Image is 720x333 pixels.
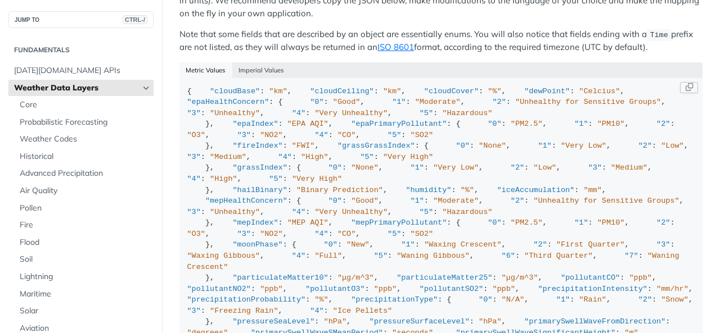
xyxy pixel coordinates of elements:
[260,285,283,293] span: "ppb"
[260,230,283,238] span: "NO2"
[305,285,364,293] span: "pollutantO3"
[14,268,154,285] a: Lightning
[661,295,688,304] span: "Snow"
[538,142,551,150] span: "1"
[20,99,151,111] span: Core
[533,240,547,249] span: "2"
[20,117,151,128] span: Probabilistic Forecasting
[14,114,154,131] a: Probabilistic Forecasting
[561,273,620,282] span: "pollutantCO"
[337,230,355,238] span: "CO"
[233,273,328,282] span: "particulateMatter10"
[237,230,251,238] span: "3"
[14,286,154,303] a: Maritime
[20,254,151,265] span: Soil
[524,87,570,95] span: "dewPoint"
[415,98,461,106] span: "Moderate"
[269,87,287,95] span: "km"
[397,252,470,260] span: "Waning Gibbous"
[324,317,347,326] span: "hPa"
[420,208,433,216] span: "5"
[556,240,625,249] span: "First Quarter"
[314,131,328,139] span: "4"
[650,31,668,39] span: Time
[314,230,328,238] span: "4"
[233,186,287,194] span: "hailBinary"
[260,131,283,139] span: "NO2"
[351,197,379,205] span: "Good"
[296,186,383,194] span: "Binary Prediction"
[515,98,661,106] span: "Unhealthy for Sensitive Groups"
[656,120,670,128] span: "2"
[20,168,151,179] span: Advanced Precipitation
[579,87,620,95] span: "Celcius"
[20,237,151,248] span: Flood
[310,98,323,106] span: "0"
[187,208,201,216] span: "3"
[556,295,570,304] span: "1"
[411,163,424,172] span: "1"
[14,234,154,251] a: Flood
[292,175,342,183] span: "Very High"
[497,186,574,194] span: "iceAccumulation"
[597,218,625,227] span: "PM10"
[292,142,315,150] span: "FWI"
[502,295,525,304] span: "N/A"
[511,218,543,227] span: "PM2.5"
[328,197,342,205] span: "0"
[583,186,601,194] span: "mm"
[337,273,374,282] span: "μg/m^3"
[20,305,151,317] span: Solar
[624,252,638,260] span: "7"
[14,97,154,113] a: Core
[232,62,291,78] button: Imperial Values
[442,109,492,117] span: "Hazardous"
[479,317,502,326] span: "hPa"
[314,109,388,117] span: "Very Unhealthy"
[442,208,492,216] span: "Hazardous"
[187,153,201,161] span: "3"
[210,208,260,216] span: "Unhealthy"
[561,142,606,150] span: "Very Low"
[538,285,647,293] span: "precipitationIntensity"
[629,273,652,282] span: "ppb"
[14,217,154,234] a: Fire
[187,131,205,139] span: "O3"
[210,175,237,183] span: "High"
[14,148,154,165] a: Historical
[187,175,201,183] span: "4"
[351,120,447,128] span: "epaPrimaryPollutant"
[579,295,606,304] span: "Rain"
[433,197,479,205] span: "Moderate"
[179,28,703,54] p: Note that some fields that are described by an object are essentially enums. You will also notice...
[292,208,305,216] span: "4"
[574,120,588,128] span: "1"
[511,197,524,205] span: "2"
[333,307,392,315] span: "Ice Pellets"
[20,271,151,282] span: Lightning
[210,87,260,95] span: "cloudBase"
[210,307,278,315] span: "Freezing Rain"
[310,307,323,315] span: "4"
[210,153,246,161] span: "Medium"
[233,163,287,172] span: "grassIndex"
[14,183,154,199] a: Air Quality
[278,153,292,161] span: "4"
[20,134,151,145] span: Weather Codes
[502,252,515,260] span: "6"
[383,87,401,95] span: "km"
[656,285,688,293] span: "mm/hr"
[411,230,434,238] span: "SO2"
[8,11,154,28] button: JUMP TOCTRL-/
[187,252,260,260] span: "Waxing Gibbous"
[8,62,154,79] a: [DATE][DOMAIN_NAME] APIs
[14,251,154,268] a: Soil
[488,87,501,95] span: "%"
[351,218,447,227] span: "mepPrimaryPollutant"
[310,87,373,95] span: "cloudCeiling"
[638,295,652,304] span: "2"
[20,151,151,162] span: Historical
[524,317,665,326] span: "primarySwellWaveFromDirection"
[301,153,328,161] span: "High"
[237,131,251,139] span: "3"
